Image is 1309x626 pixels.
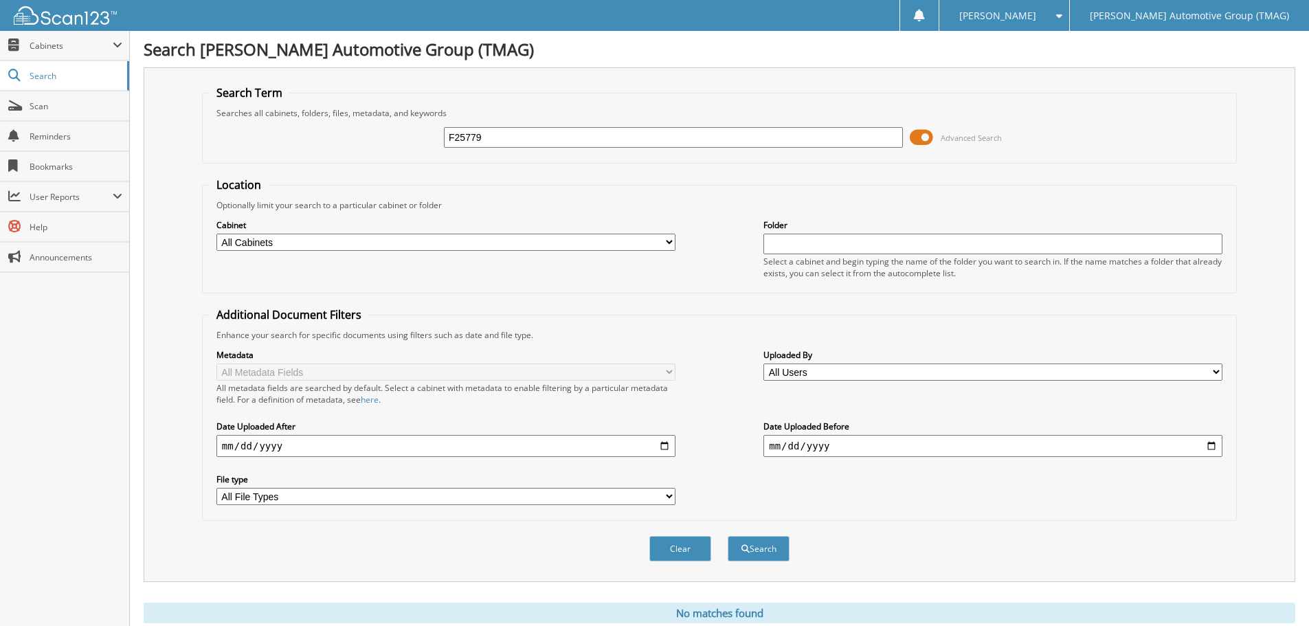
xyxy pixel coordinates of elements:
[1090,12,1289,20] span: [PERSON_NAME] Automotive Group (TMAG)
[30,161,122,172] span: Bookmarks
[763,219,1222,231] label: Folder
[216,421,675,432] label: Date Uploaded After
[216,382,675,405] div: All metadata fields are searched by default. Select a cabinet with metadata to enable filtering b...
[210,85,289,100] legend: Search Term
[210,107,1229,119] div: Searches all cabinets, folders, files, metadata, and keywords
[30,70,120,82] span: Search
[763,349,1222,361] label: Uploaded By
[30,251,122,263] span: Announcements
[30,221,122,233] span: Help
[941,133,1002,143] span: Advanced Search
[959,12,1036,20] span: [PERSON_NAME]
[144,38,1295,60] h1: Search [PERSON_NAME] Automotive Group (TMAG)
[728,536,790,561] button: Search
[14,6,117,25] img: scan123-logo-white.svg
[763,435,1222,457] input: end
[30,40,113,52] span: Cabinets
[361,394,379,405] a: here
[216,219,675,231] label: Cabinet
[763,256,1222,279] div: Select a cabinet and begin typing the name of the folder you want to search in. If the name match...
[216,349,675,361] label: Metadata
[144,603,1295,623] div: No matches found
[210,307,368,322] legend: Additional Document Filters
[30,100,122,112] span: Scan
[30,131,122,142] span: Reminders
[763,421,1222,432] label: Date Uploaded Before
[210,329,1229,341] div: Enhance your search for specific documents using filters such as date and file type.
[649,536,711,561] button: Clear
[30,191,113,203] span: User Reports
[210,199,1229,211] div: Optionally limit your search to a particular cabinet or folder
[216,435,675,457] input: start
[216,473,675,485] label: File type
[210,177,268,192] legend: Location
